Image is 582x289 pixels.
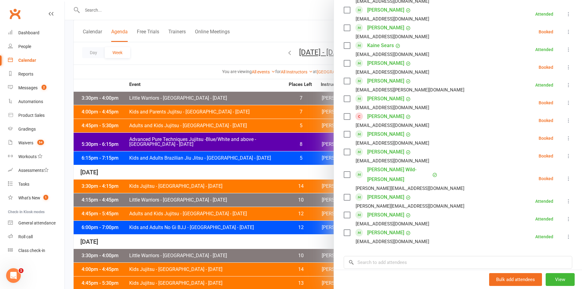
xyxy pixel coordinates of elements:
div: [EMAIL_ADDRESS][DOMAIN_NAME] [356,33,429,41]
iframe: Intercom live chat [6,268,21,283]
div: [EMAIL_ADDRESS][DOMAIN_NAME] [356,121,429,129]
div: People [18,44,31,49]
a: [PERSON_NAME] [367,76,404,86]
div: Class check-in [18,248,45,253]
div: Booked [539,101,553,105]
div: Assessments [18,168,49,173]
a: [PERSON_NAME] [367,228,404,238]
a: What's New1 [8,191,64,205]
a: Dashboard [8,26,64,40]
a: Roll call [8,230,64,244]
a: [PERSON_NAME] [367,112,404,121]
a: Calendar [8,54,64,67]
div: Calendar [18,58,36,63]
a: [PERSON_NAME] Wild-[PERSON_NAME] [367,165,431,184]
div: [EMAIL_ADDRESS][DOMAIN_NAME] [356,139,429,147]
a: Reports [8,67,64,81]
div: Reports [18,72,33,76]
button: Bulk add attendees [489,273,542,286]
div: [EMAIL_ADDRESS][DOMAIN_NAME] [356,15,429,23]
a: Assessments [8,164,64,177]
a: Tasks [8,177,64,191]
div: Attended [535,12,553,16]
div: [PERSON_NAME][EMAIL_ADDRESS][DOMAIN_NAME] [356,202,464,210]
a: [PERSON_NAME] [367,58,404,68]
span: 1 [43,195,48,200]
div: [PERSON_NAME][EMAIL_ADDRESS][DOMAIN_NAME] [356,184,464,192]
a: Messages 2 [8,81,64,95]
div: [EMAIL_ADDRESS][PERSON_NAME][DOMAIN_NAME] [356,86,464,94]
div: Booked [539,30,553,34]
a: [PERSON_NAME] [367,210,404,220]
button: View [546,273,575,286]
div: Attended [535,217,553,221]
a: People [8,40,64,54]
div: Gradings [18,127,36,132]
div: Booked [539,154,553,158]
div: Waivers [18,140,33,145]
div: [EMAIL_ADDRESS][DOMAIN_NAME] [356,68,429,76]
div: General attendance [18,220,56,225]
div: Booked [539,176,553,181]
a: [PERSON_NAME] [367,147,404,157]
div: Attended [535,83,553,87]
div: Attended [535,199,553,203]
div: [EMAIL_ADDRESS][DOMAIN_NAME] [356,104,429,112]
a: [PERSON_NAME] [367,23,404,33]
div: Tasks [18,182,29,187]
a: Workouts [8,150,64,164]
div: Booked [539,65,553,69]
a: General attendance kiosk mode [8,216,64,230]
div: Workouts [18,154,37,159]
a: [PERSON_NAME] [367,5,404,15]
div: Dashboard [18,30,39,35]
div: Automations [18,99,43,104]
div: Attended [535,235,553,239]
a: Gradings [8,122,64,136]
div: What's New [18,195,40,200]
span: 54 [37,140,44,145]
span: 1 [19,268,24,273]
div: Booked [539,118,553,123]
a: Clubworx [7,6,23,21]
div: Roll call [18,234,33,239]
a: Waivers 54 [8,136,64,150]
div: Messages [18,85,38,90]
a: [PERSON_NAME] [367,94,404,104]
a: [PERSON_NAME] [367,192,404,202]
div: [EMAIL_ADDRESS][DOMAIN_NAME] [356,50,429,58]
a: Product Sales [8,109,64,122]
a: Class kiosk mode [8,244,64,258]
span: 2 [42,85,46,90]
a: [PERSON_NAME] [367,129,404,139]
div: [EMAIL_ADDRESS][DOMAIN_NAME] [356,220,429,228]
div: Product Sales [18,113,45,118]
input: Search to add attendees [344,256,572,269]
div: Booked [539,136,553,140]
a: Automations [8,95,64,109]
div: Attended [535,47,553,52]
div: [EMAIL_ADDRESS][DOMAIN_NAME] [356,157,429,165]
a: Kaine Sears [367,41,394,50]
div: [EMAIL_ADDRESS][DOMAIN_NAME] [356,238,429,246]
